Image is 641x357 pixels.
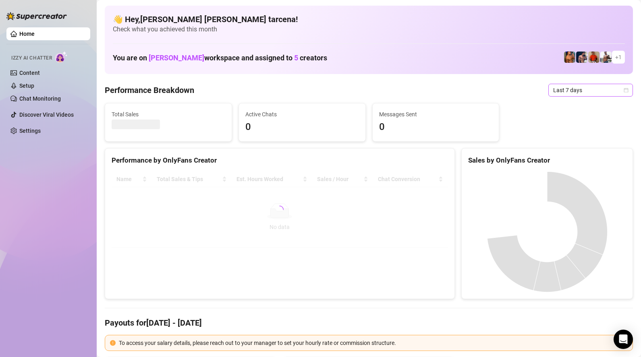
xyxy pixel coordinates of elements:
img: JUSTIN [600,52,612,63]
div: Open Intercom Messenger [614,330,633,349]
h4: Payouts for [DATE] - [DATE] [105,317,633,328]
h4: Performance Breakdown [105,85,194,96]
span: loading [275,205,284,214]
img: JG [564,52,575,63]
span: Last 7 days [553,84,628,96]
a: Setup [19,83,34,89]
span: [PERSON_NAME] [149,54,204,62]
h1: You are on workspace and assigned to creators [113,54,327,62]
span: 0 [379,120,493,135]
span: 5 [294,54,298,62]
span: Messages Sent [379,110,493,119]
a: Settings [19,128,41,134]
a: Discover Viral Videos [19,111,74,118]
h4: 👋 Hey, [PERSON_NAME] [PERSON_NAME] tarcena ! [113,14,625,25]
span: Check what you achieved this month [113,25,625,34]
div: To access your salary details, please reach out to your manager to set your hourly rate or commis... [119,338,628,347]
span: + 1 [615,53,622,62]
span: calendar [624,88,629,93]
img: logo-BBDzfeDw.svg [6,12,67,20]
img: AI Chatter [55,51,68,63]
div: Sales by OnlyFans Creator [468,155,626,166]
div: Performance by OnlyFans Creator [112,155,448,166]
img: Axel [576,52,587,63]
span: Izzy AI Chatter [11,54,52,62]
a: Home [19,31,35,37]
a: Content [19,70,40,76]
span: Active Chats [245,110,359,119]
span: 0 [245,120,359,135]
a: Chat Monitoring [19,95,61,102]
span: Total Sales [112,110,225,119]
img: Justin [588,52,600,63]
span: exclamation-circle [110,340,116,346]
